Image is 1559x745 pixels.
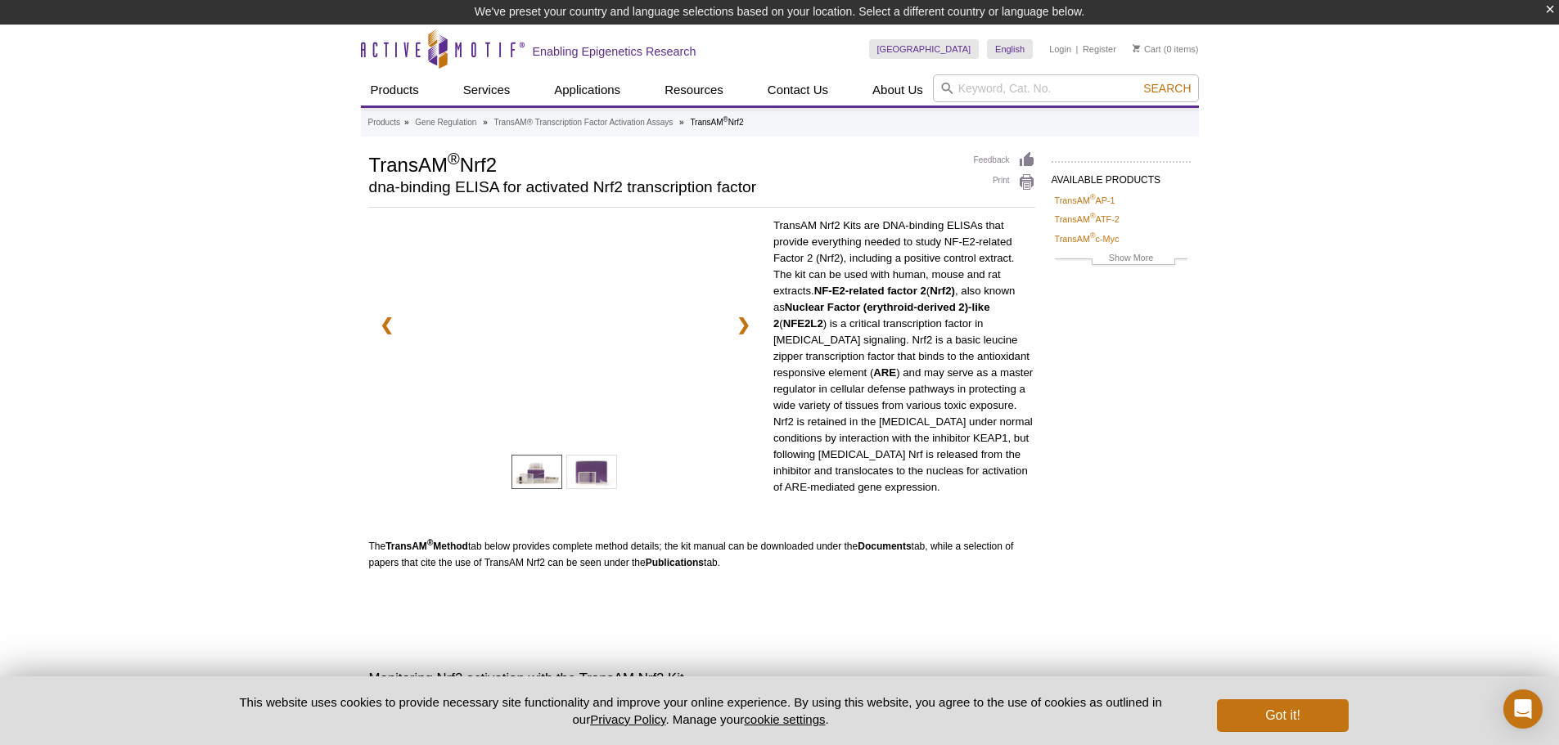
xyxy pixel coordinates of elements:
[873,366,896,379] strong: ARE
[453,74,520,105] a: Services
[1052,161,1191,191] h2: AVAILABLE PRODUCTS
[863,74,933,105] a: About Us
[783,317,823,330] strong: NFE2L2
[533,44,696,59] h2: Enabling Epigenetics Research
[773,218,1035,496] p: TransAM Nrf2 Kits are DNA-binding ELISAs that provide everything needed to study NF-E2-related Fa...
[1090,193,1096,201] sup: ®
[679,118,684,127] li: »
[814,285,926,297] strong: NF-E2-related factor 2
[1055,193,1115,208] a: TransAM®AP-1
[1090,231,1096,240] sup: ®
[361,74,429,105] a: Products
[690,118,743,127] li: TransAM Nrf2
[1055,250,1187,269] a: Show More
[1055,231,1120,246] a: TransAM®c-Myc
[415,115,476,130] a: Gene Regulation
[974,151,1035,169] a: Feedback
[369,218,1035,733] div: The tab below provides complete method details; the kit manual can be downloaded under the tab, w...
[211,693,1191,728] p: This website uses cookies to provide necessary site functionality and improve your online experie...
[726,306,761,343] a: ❯
[646,557,704,568] strong: Publications
[723,115,728,123] sup: ®
[1217,699,1348,732] button: Got it!
[744,712,825,726] button: cookie settings
[987,39,1033,59] a: English
[758,74,838,105] a: Contact Us
[933,74,1199,102] input: Keyword, Cat. No.
[483,118,488,127] li: »
[1055,212,1120,227] a: TransAM®ATF-2
[1133,44,1140,52] img: Your Cart
[369,151,957,176] h1: TransAM Nrf2
[427,538,433,547] sup: ®
[1090,213,1096,221] sup: ®
[1076,39,1079,59] li: |
[448,150,460,168] sup: ®
[494,115,674,130] a: TransAM® Transcription Factor Activation Assays
[869,39,980,59] a: [GEOGRAPHIC_DATA]
[1138,81,1196,96] button: Search
[369,669,1035,689] h3: Monitoring Nrf2 activation with the TransAM Nrf2 Kit.
[1133,39,1199,59] li: (0 items)
[385,541,468,552] strong: TransAM Method
[773,301,990,330] strong: Nuclear Factor (erythroid-derived 2)-like 2
[655,74,733,105] a: Resources
[369,180,957,195] h2: dna-binding ELISA for activated Nrf2 transcription factor
[974,173,1035,191] a: Print
[1143,82,1191,95] span: Search
[544,74,630,105] a: Applications
[1083,43,1116,55] a: Register
[858,541,911,552] strong: Documents
[368,115,400,130] a: Products
[1049,43,1071,55] a: Login
[590,712,665,726] a: Privacy Policy
[1503,689,1543,729] div: Open Intercom Messenger
[369,306,404,343] a: ❮
[1133,43,1161,55] a: Cart
[404,118,409,127] li: »
[930,285,955,297] strong: Nrf2)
